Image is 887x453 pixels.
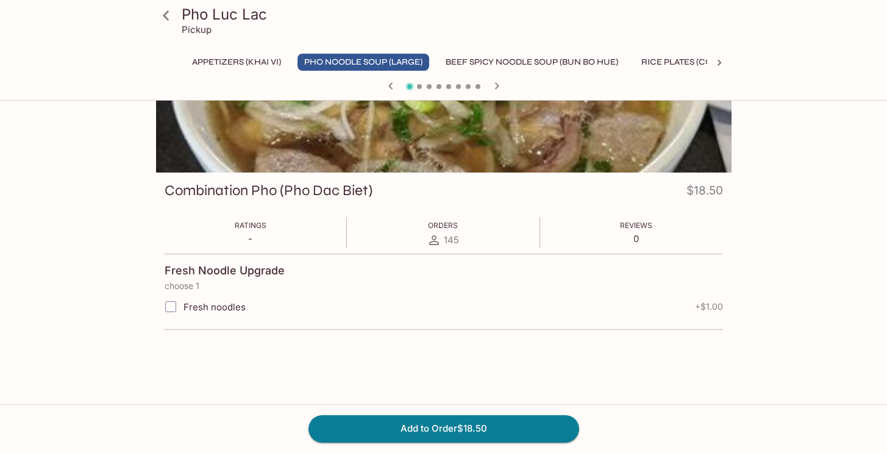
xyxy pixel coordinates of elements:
span: + $1.00 [695,302,723,312]
h3: Pho Luc Lac [182,5,727,24]
div: Combination Pho (Pho Dac Biet) [156,11,732,173]
button: Appetizers (Khai Vi) [185,54,288,71]
p: 0 [620,233,652,244]
h4: $18.50 [686,181,723,205]
button: Beef Spicy Noodle Soup (Bun Bo Hue) [439,54,625,71]
span: Orders [428,221,458,230]
h4: Fresh Noodle Upgrade [165,264,285,277]
p: - [235,233,266,244]
button: Add to Order$18.50 [308,415,579,442]
button: Pho Noodle Soup (Large) [297,54,429,71]
span: 145 [444,234,459,246]
span: Reviews [620,221,652,230]
button: Rice Plates (Com Dia) [635,54,745,71]
h3: Combination Pho (Pho Dac Biet) [165,181,372,200]
span: Fresh noodles [183,301,246,313]
p: Pickup [182,24,212,35]
span: Ratings [235,221,266,230]
p: choose 1 [165,281,723,291]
